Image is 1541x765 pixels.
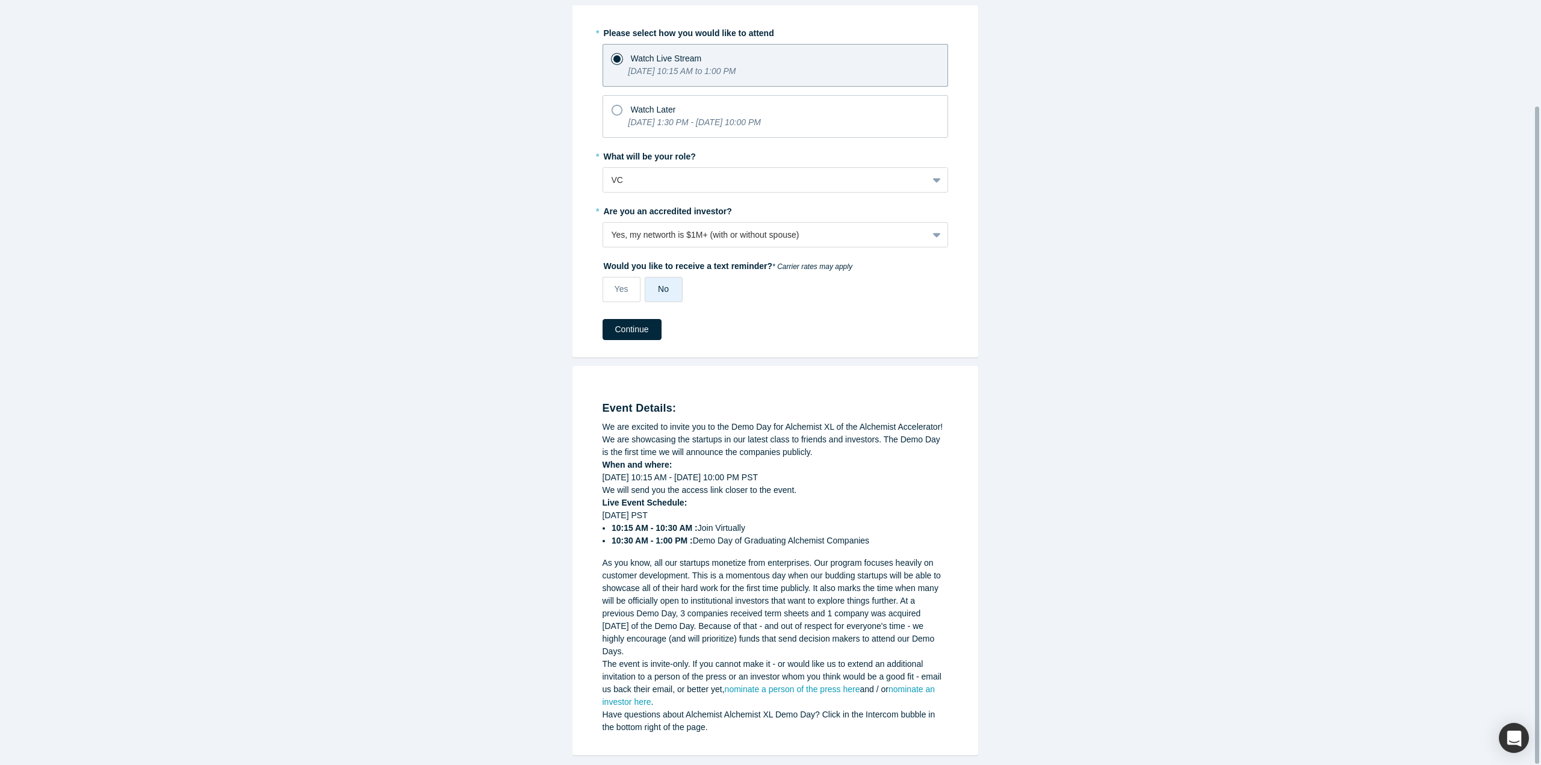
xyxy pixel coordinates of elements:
[612,523,698,533] strong: 10:15 AM - 10:30 AM :
[603,557,948,658] div: As you know, all our startups monetize from enterprises. Our program focuses heavily on customer ...
[772,262,852,271] em: * Carrier rates may apply
[658,284,669,294] span: No
[612,522,948,534] li: Join Virtually
[631,105,676,114] span: Watch Later
[603,319,662,340] button: Continue
[603,402,677,414] strong: Event Details:
[615,284,628,294] span: Yes
[725,684,860,694] a: nominate a person of the press here
[603,498,687,507] strong: Live Event Schedule:
[628,117,761,127] i: [DATE] 1:30 PM - [DATE] 10:00 PM
[603,471,948,484] div: [DATE] 10:15 AM - [DATE] 10:00 PM PST
[603,708,948,734] div: Have questions about Alchemist Alchemist XL Demo Day? Click in the Intercom bubble in the bottom ...
[603,201,948,218] label: Are you an accredited investor?
[603,421,948,433] div: We are excited to invite you to the Demo Day for Alchemist XL of the Alchemist Accelerator!
[631,54,702,63] span: Watch Live Stream
[603,146,948,163] label: What will be your role?
[628,66,736,76] i: [DATE] 10:15 AM to 1:00 PM
[612,229,919,241] div: Yes, my networth is $1M+ (with or without spouse)
[603,433,948,459] div: We are showcasing the startups in our latest class to friends and investors. The Demo Day is the ...
[603,256,948,273] label: Would you like to receive a text reminder?
[603,658,948,708] div: The event is invite-only. If you cannot make it - or would like us to extend an additional invita...
[603,484,948,497] div: We will send you the access link closer to the event.
[603,509,948,547] div: [DATE] PST
[612,534,948,547] li: Demo Day of Graduating Alchemist Companies
[612,536,693,545] strong: 10:30 AM - 1:00 PM :
[603,23,948,40] label: Please select how you would like to attend
[603,460,672,469] strong: When and where:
